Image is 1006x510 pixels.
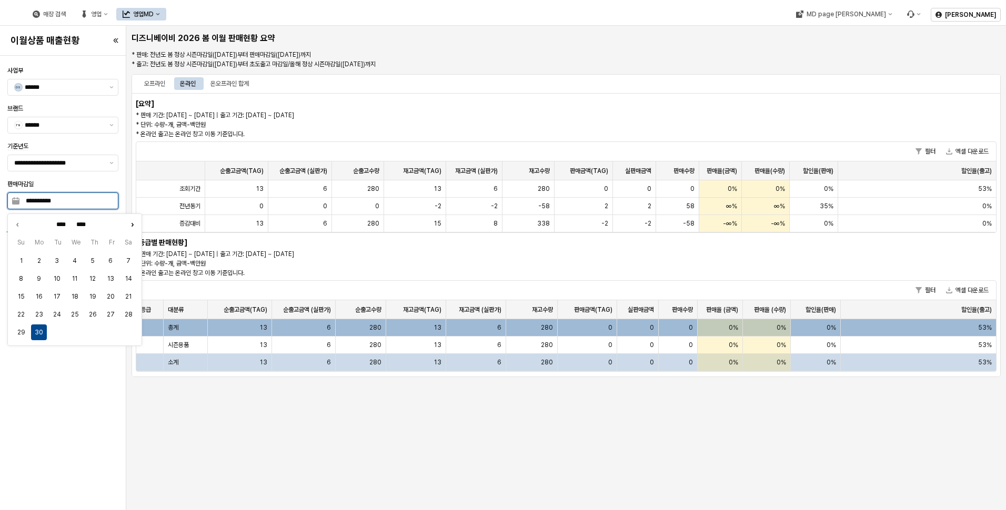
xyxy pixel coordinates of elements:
span: 280 [369,341,381,349]
span: 0% [824,185,833,193]
div: 온라인 [180,77,196,90]
span: 0 [608,358,612,366]
span: 재고수량 [529,167,550,175]
span: 순출고금액(TAG) [224,305,267,314]
button: 2025-06-25 [67,307,83,322]
span: Fr [104,237,119,248]
span: 280 [367,219,379,228]
span: 13 [256,185,264,193]
span: 할인율(판매) [803,167,833,175]
span: 판매마감일 [7,180,34,188]
span: -2 [601,219,608,228]
span: 13 [259,341,267,349]
button: 2025-06-17 [49,289,65,304]
button: 제안 사항 표시 [105,79,118,95]
span: 6 [323,185,327,193]
span: 사업부 [7,67,23,74]
span: 0 [689,341,693,349]
span: 280 [541,323,553,332]
span: 13 [259,323,267,332]
span: 순출고금액 (실판가) [279,167,327,175]
p: [PERSON_NAME] [945,11,996,19]
button: 2025-06-12 [85,271,100,287]
button: 2025-06-06 [103,253,118,269]
button: MD page [PERSON_NAME] [789,8,898,21]
div: 오프라인 [138,77,172,90]
span: 280 [369,323,381,332]
button: 엑셀 다운로드 [942,145,993,158]
span: 6 [494,185,498,193]
div: Menu item 6 [900,8,927,21]
span: 280 [367,185,379,193]
span: 증감대비 [179,219,200,228]
p: * 판매 기간: [DATE] ~ [DATE] | 출고 기간: [DATE] ~ [DATE] * 단위: 수량-개, 금액-백만원 * 온라인 출고는 온라인 창고 이동 기준입니다. [136,110,779,139]
button: 2025-06-20 [103,289,118,304]
span: -58 [538,202,550,210]
span: 0% [729,341,738,349]
div: 오프라인 [144,77,165,90]
span: -2 [491,202,498,210]
span: DS [15,84,22,91]
button: 2025-06-29 [13,324,29,340]
span: 조회기간 [179,185,200,193]
span: 0 [608,323,612,332]
span: 판매율 (금액) [706,305,738,314]
span: 13 [434,185,441,193]
h6: [등급별 판매현황] [136,238,272,247]
span: 순출고수량 [355,305,381,314]
span: 6 [497,323,501,332]
span: 판매수량 [672,305,693,314]
span: 할인율(출고) [961,305,992,314]
span: 판매율 (수량) [754,305,786,314]
span: 0% [728,185,737,193]
span: 재고수량 [532,305,553,314]
div: 온오프라인 합계 [210,77,249,90]
span: 0 [690,185,695,193]
span: 280 [369,358,381,366]
span: -2 [435,202,441,210]
button: 제안 사항 표시 [105,155,118,171]
button: 2025-06-21 [120,289,136,304]
button: 2025-06-05 [85,253,100,269]
button: 2025-06-13 [103,271,118,287]
h6: [요약] [136,99,200,108]
span: 13 [434,341,441,349]
span: 순출고수량 [353,167,379,175]
span: 할인율(출고) [961,167,992,175]
button: 2025-06-28 [120,307,136,322]
span: 0% [729,358,738,366]
span: 총계 [168,323,178,332]
span: 2 [648,202,651,210]
main: App Frame [126,26,1006,510]
span: 브랜드 [7,105,23,112]
span: 13 [256,219,264,228]
div: 온오프라인 합계 [204,77,255,90]
span: 280 [541,341,553,349]
span: 35% [820,202,833,210]
span: 0% [777,358,786,366]
span: 판매금액(TAG) [574,305,612,314]
span: 13 [259,358,267,366]
span: ∞% [726,202,737,210]
span: 13 [434,358,441,366]
span: 판매수량 [673,167,695,175]
span: 순출고금액(TAG) [220,167,264,175]
span: 재고금액(TAG) [403,305,441,314]
button: 2025-06-07 [120,253,136,269]
span: 판매율(금액) [707,167,737,175]
span: Sa [120,237,137,248]
button: 컬럼선택 열기 [5,228,120,237]
button: 매장 검색 [26,8,72,21]
span: 재고금액(TAG) [403,167,441,175]
span: 0 [604,185,608,193]
p: * 판매: 전년도 봄 정상 시즌마감일([DATE])부터 판매마감일([DATE])까지 * 출고: 전년도 봄 정상 시즌마감일([DATE])부터 초도출고 마감일/올해 정상 시즌마감... [132,50,854,69]
button: Previous month [12,219,23,230]
span: -2 [645,219,651,228]
button: 2025-06-08 [13,271,29,287]
button: 영업MD [116,8,166,21]
span: 6 [327,341,331,349]
span: 재고금액 (실판가) [455,167,498,175]
span: 0 [689,358,693,366]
